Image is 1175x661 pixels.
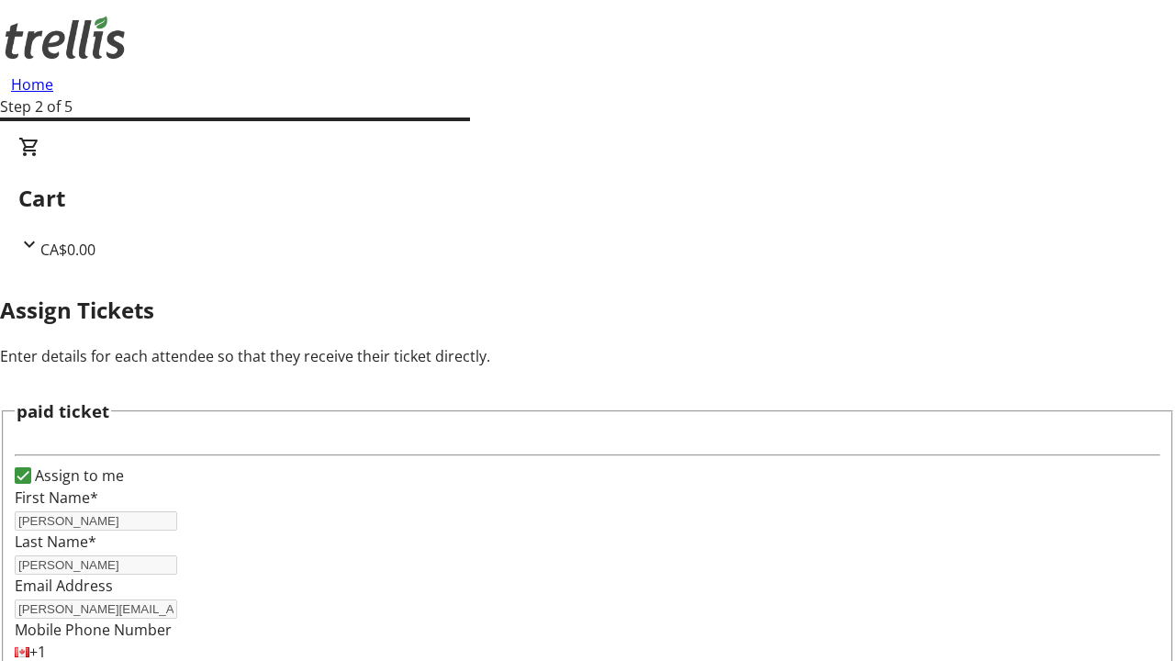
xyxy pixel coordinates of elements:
h2: Cart [18,182,1157,215]
label: Mobile Phone Number [15,620,172,640]
label: First Name* [15,487,98,508]
span: CA$0.00 [40,240,95,260]
h3: paid ticket [17,398,109,424]
label: Last Name* [15,532,96,552]
label: Assign to me [31,465,124,487]
label: Email Address [15,576,113,596]
div: CartCA$0.00 [18,136,1157,261]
